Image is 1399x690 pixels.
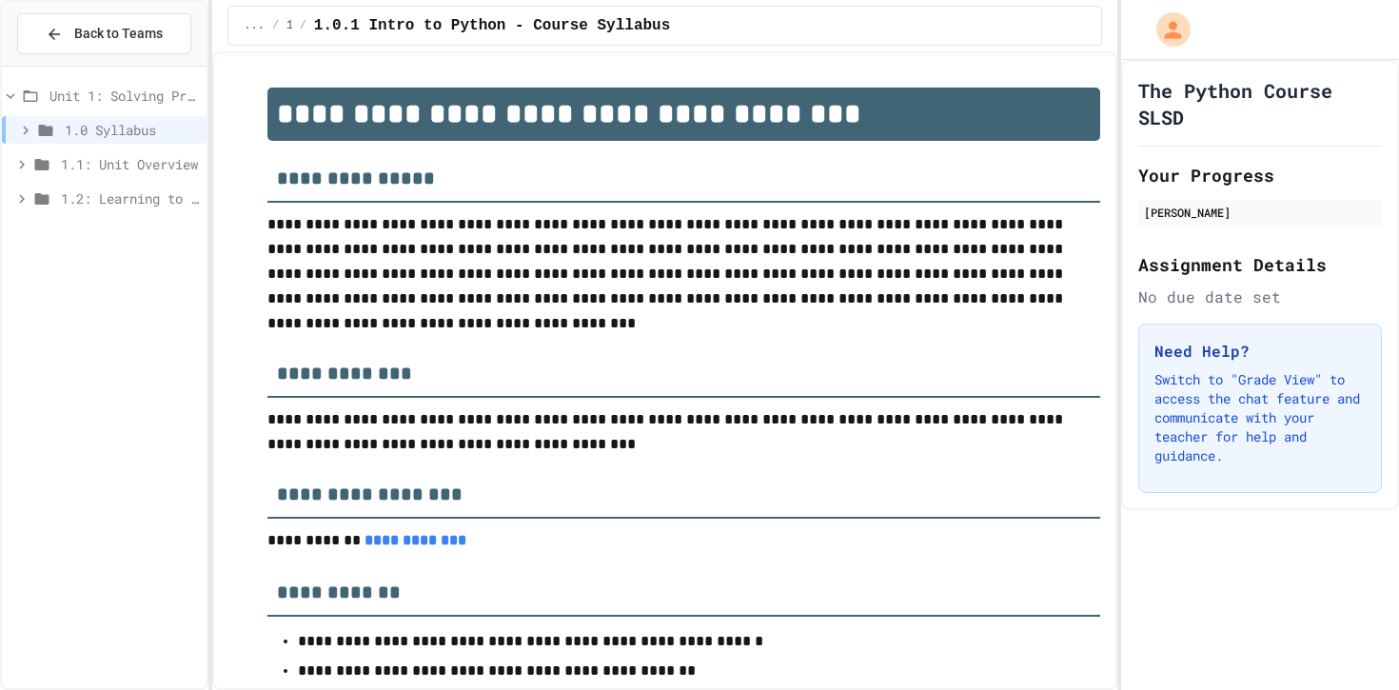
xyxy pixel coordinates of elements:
span: 1.0 Syllabus [65,120,199,140]
span: / [272,18,279,33]
span: 1.1: Unit Overview [61,154,199,174]
button: Back to Teams [17,13,191,54]
h2: Assignment Details [1138,251,1382,278]
div: My Account [1136,8,1195,51]
h2: Your Progress [1138,162,1382,188]
div: No due date set [1138,286,1382,308]
p: Switch to "Grade View" to access the chat feature and communicate with your teacher for help and ... [1154,370,1366,465]
span: Unit 1: Solving Problems in Computer Science [49,86,199,106]
span: / [300,18,306,33]
span: 1.0.1 Intro to Python - Course Syllabus [314,14,670,37]
span: 1.2: Learning to Solve Hard Problems [61,188,199,208]
span: Back to Teams [74,24,163,44]
div: [PERSON_NAME] [1144,204,1376,221]
span: ... [244,18,265,33]
h1: The Python Course SLSD [1138,77,1382,130]
span: 1.0 Syllabus [286,18,292,33]
h3: Need Help? [1154,340,1366,363]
